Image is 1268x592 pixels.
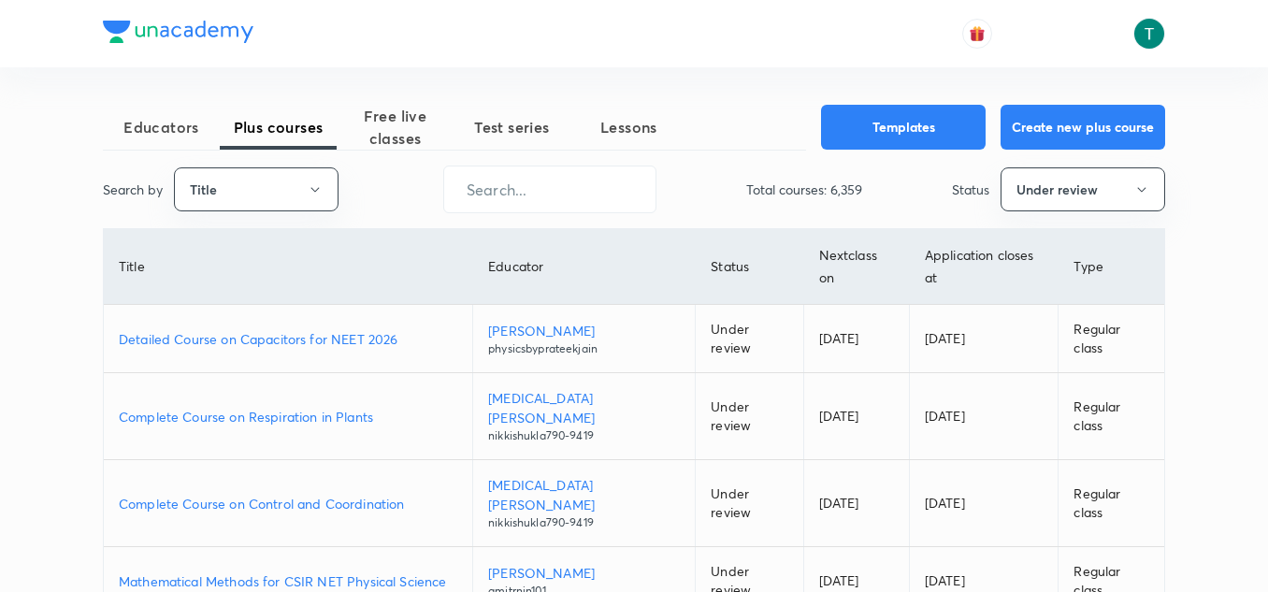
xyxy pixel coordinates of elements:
a: Mathematical Methods for CSIR NET Physical Science [119,571,457,591]
th: Type [1059,229,1164,305]
td: Under review [696,305,803,373]
button: Under review [1001,167,1165,211]
p: Search by [103,180,163,199]
span: Educators [103,116,220,138]
img: avatar [969,25,986,42]
p: physicsbyprateekjain [488,340,680,357]
span: Free live classes [337,105,454,150]
td: [DATE] [909,373,1059,460]
td: [DATE] [909,460,1059,547]
td: [DATE] [803,373,909,460]
th: Next class on [803,229,909,305]
td: [DATE] [803,305,909,373]
th: Application closes at [909,229,1059,305]
td: [DATE] [909,305,1059,373]
p: Status [952,180,989,199]
p: [MEDICAL_DATA][PERSON_NAME] [488,388,680,427]
td: Regular class [1059,305,1164,373]
span: Lessons [570,116,687,138]
a: Complete Course on Respiration in Plants [119,407,457,426]
th: Title [104,229,473,305]
img: Tajvendra Singh [1133,18,1165,50]
td: Under review [696,373,803,460]
p: [MEDICAL_DATA][PERSON_NAME] [488,475,680,514]
th: Status [696,229,803,305]
td: Regular class [1059,373,1164,460]
img: Company Logo [103,21,253,43]
td: [DATE] [803,460,909,547]
button: Templates [821,105,986,150]
td: Regular class [1059,460,1164,547]
p: Total courses: 6,359 [746,180,862,199]
span: Plus courses [220,116,337,138]
span: Test series [454,116,570,138]
a: Detailed Course on Capacitors for NEET 2026 [119,329,457,349]
button: Title [174,167,339,211]
p: [PERSON_NAME] [488,563,680,583]
input: Search... [444,166,656,213]
button: Create new plus course [1001,105,1165,150]
a: [MEDICAL_DATA][PERSON_NAME]nikkishukla790-9419 [488,475,680,531]
p: nikkishukla790-9419 [488,514,680,531]
p: [PERSON_NAME] [488,321,680,340]
button: avatar [962,19,992,49]
a: Company Logo [103,21,253,48]
p: nikkishukla790-9419 [488,427,680,444]
th: Educator [473,229,696,305]
a: Complete Course on Control and Coordination [119,494,457,513]
a: [PERSON_NAME]physicsbyprateekjain [488,321,680,357]
td: Under review [696,460,803,547]
a: [MEDICAL_DATA][PERSON_NAME]nikkishukla790-9419 [488,388,680,444]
